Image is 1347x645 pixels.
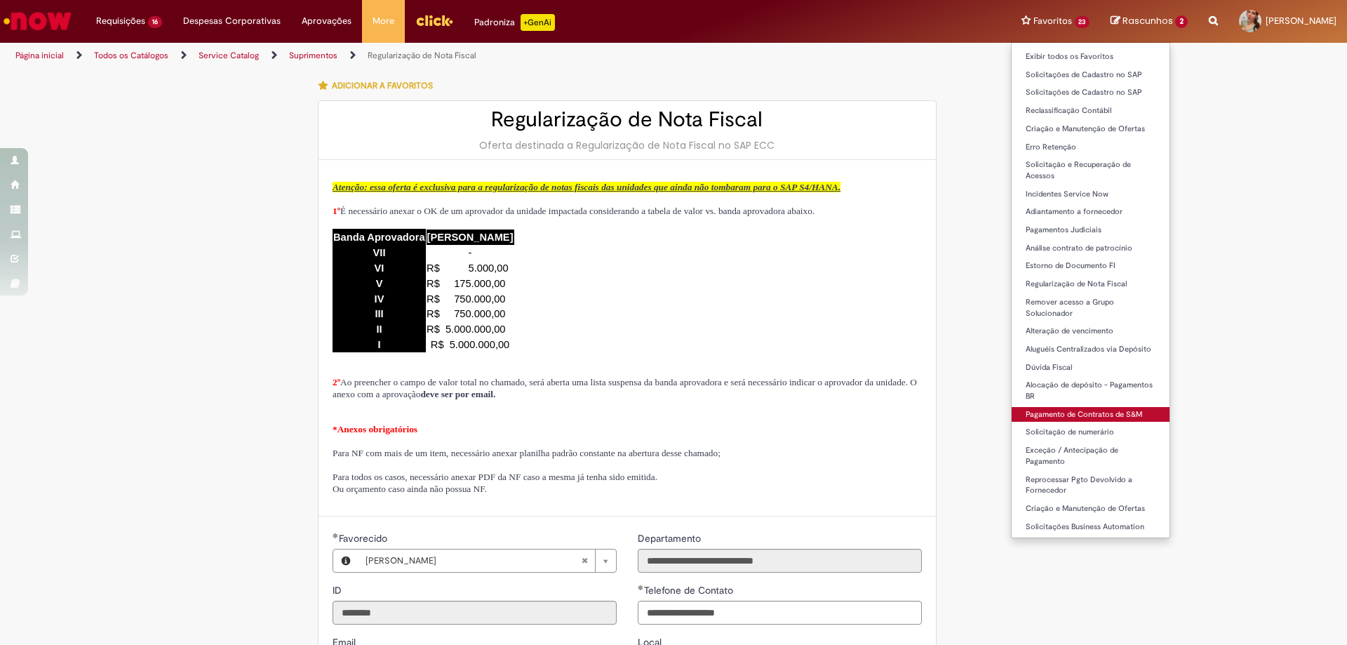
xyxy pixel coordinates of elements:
td: R$ 5.000.000,00 [426,337,514,352]
span: Obrigatório Preenchido [638,585,644,590]
span: *Anexos obrigatórios [333,424,417,434]
span: [PERSON_NAME] [366,550,581,572]
a: Solicitações de Cadastro no SAP [1012,85,1170,100]
input: Departamento [638,549,922,573]
a: Criação e Manutenção de Ofertas [1012,501,1170,517]
a: Adiantamento a fornecedor [1012,204,1170,220]
a: [PERSON_NAME]Limpar campo Favorecido [358,550,616,572]
div: Padroniza [474,14,555,31]
a: Reprocessar Pgto Devolvido a Fornecedor [1012,472,1170,498]
td: - [426,245,514,260]
strong: deve ser por email. [420,389,495,399]
span: É necessário anexar o OK de um aprovador da unidade impactada considerando a tabela de valor vs. ... [333,206,815,216]
td: R$ 750.000,00 [426,306,514,321]
span: 2 [1175,15,1188,28]
a: Estorno de Documento FI [1012,258,1170,274]
span: Requisições [96,14,145,28]
p: +GenAi [521,14,555,31]
a: Criação e Manutenção de Ofertas [1012,121,1170,137]
td: R$ 175.000,00 [426,276,514,291]
a: Aluguéis Centralizados via Depósito [1012,342,1170,357]
a: Dúvida Fiscal [1012,360,1170,375]
ul: Trilhas de página [11,43,887,69]
a: Reclassificação Contábil [1012,103,1170,119]
td: VII [333,245,426,260]
td: Banda Aprovadora [333,229,426,244]
input: Telefone de Contato [638,601,922,625]
a: Incidentes Service Now [1012,187,1170,202]
span: 16 [148,16,162,28]
a: Solicitações de Cadastro no SAP [1012,67,1170,83]
div: Oferta destinada a Regularização de Nota Fiscal no SAP ECC [333,138,922,152]
span: Obrigatório Preenchido [333,533,339,538]
span: More [373,14,394,28]
a: Regularização de Nota Fiscal [1012,277,1170,292]
span: Para todos os casos, necessário anexar PDF da NF caso a mesma já tenha sido emitida. [333,472,657,482]
input: ID [333,601,617,625]
img: ServiceNow [1,7,74,35]
span: Favoritos [1033,14,1072,28]
span: Necessários - Favorecido [339,532,390,545]
a: Alocação de depósito - Pagamentos BR [1012,378,1170,404]
span: Despesas Corporativas [183,14,281,28]
span: Ao preencher o campo de valor total no chamado, será aberta uma lista suspensa da banda aprovador... [333,377,917,399]
label: Somente leitura - Departamento [638,531,704,545]
span: Rascunhos [1122,14,1173,27]
span: Somente leitura - Departamento [638,532,704,545]
a: Solicitação de numerário [1012,425,1170,440]
button: Adicionar a Favoritos [318,71,441,100]
span: Adicionar a Favoritos [332,80,433,91]
span: Somente leitura - ID [333,584,344,597]
td: R$ 750.000,00 [426,291,514,307]
td: I [333,337,426,352]
label: Somente leitura - ID [333,583,344,597]
a: Erro Retenção [1012,140,1170,155]
span: Aprovações [302,14,351,28]
span: Atenção: essa oferta é exclusiva para a regularização de notas fiscais das unidades que ainda não... [333,182,840,192]
span: 2º [333,377,340,387]
button: Favorecido, Visualizar este registro Carolina Coelho De Castro Roberto [333,550,358,572]
td: V [333,276,426,291]
td: II [333,321,426,337]
a: Remover acesso a Grupo Solucionador [1012,295,1170,321]
a: Alteração de vencimento [1012,324,1170,339]
span: Telefone de Contato [644,584,736,597]
td: R$ 5.000.000,00 [426,321,514,337]
a: Análise contrato de patrocínio [1012,241,1170,256]
span: 23 [1075,16,1090,28]
a: Service Catalog [199,50,259,61]
span: [PERSON_NAME] [1266,15,1336,27]
img: click_logo_yellow_360x200.png [415,10,453,31]
a: Solicitação e Recuperação de Acessos [1012,157,1170,183]
span: 1º [333,206,340,216]
a: Rascunhos [1111,15,1188,28]
h2: Regularização de Nota Fiscal [333,108,922,131]
td: VI [333,260,426,276]
a: Pagamentos Judiciais [1012,222,1170,238]
a: Exceção / Antecipação de Pagamento [1012,443,1170,469]
td: III [333,306,426,321]
a: Regularização de Nota Fiscal [368,50,476,61]
td: IV [333,291,426,307]
span: Para NF com mais de um item, necessário anexar planilha padrão constante na abertura desse chamado; [333,448,721,458]
td: R$ 5.000,00 [426,260,514,276]
a: Exibir todos os Favoritos [1012,49,1170,65]
span: Ou orçamento caso ainda não possua NF. [333,484,487,494]
td: [PERSON_NAME] [426,229,514,244]
a: Pagamento de Contratos de S&M [1012,407,1170,423]
a: Página inicial [15,50,64,61]
a: Solicitações Business Automation [1012,519,1170,535]
a: Todos os Catálogos [94,50,168,61]
ul: Favoritos [1011,42,1171,538]
abbr: Limpar campo Favorecido [574,550,595,572]
a: Suprimentos [289,50,337,61]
